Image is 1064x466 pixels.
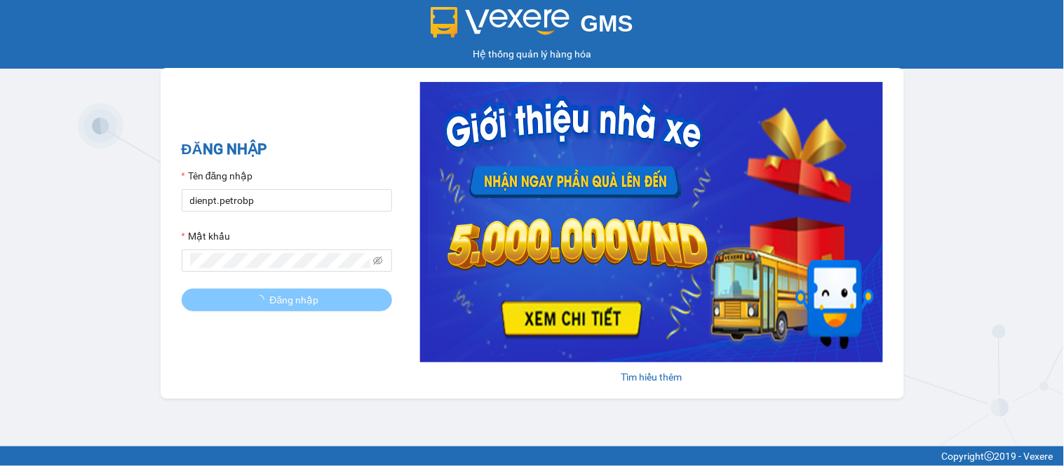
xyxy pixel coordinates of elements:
[182,228,230,244] label: Mật khẩu
[431,21,633,32] a: GMS
[270,292,319,308] span: Đăng nhập
[190,253,371,268] input: Mật khẩu
[373,256,383,266] span: eye-invisible
[420,369,883,385] div: Tìm hiểu thêm
[420,82,883,362] img: banner-0
[985,451,995,461] span: copyright
[182,189,392,212] input: Tên đăng nhập
[11,448,1053,464] div: Copyright 2019 - Vexere
[182,138,392,161] h2: ĐĂNG NHẬP
[182,168,253,184] label: Tên đăng nhập
[182,289,392,311] button: Đăng nhập
[431,7,570,38] img: logo 2
[581,11,633,36] span: GMS
[255,295,270,305] span: loading
[4,46,1060,62] div: Hệ thống quản lý hàng hóa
